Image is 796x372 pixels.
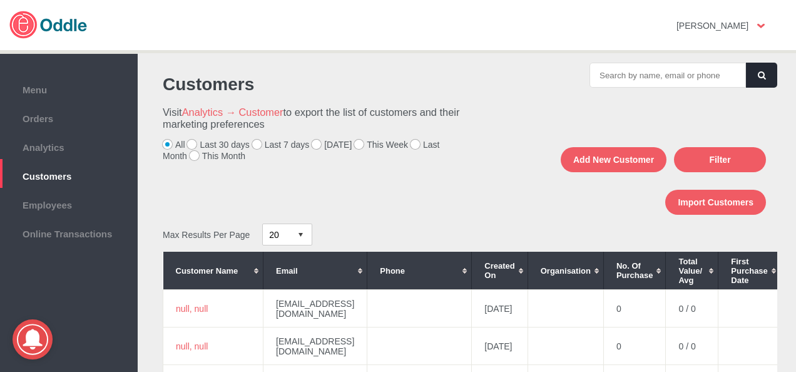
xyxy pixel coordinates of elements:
a: null, null [176,304,208,314]
td: 0 [603,290,666,328]
img: user-option-arrow.png [757,24,765,28]
td: [EMAIL_ADDRESS][DOMAIN_NAME] [263,328,367,365]
input: Search by name, email or phone [589,63,746,88]
span: Online Transactions [6,225,131,239]
th: No. of Purchase [603,252,666,289]
a: null, null [176,341,208,351]
span: Customers [6,168,131,182]
th: Created On [472,252,528,289]
td: 0 [603,328,666,365]
th: Organisation [528,252,603,289]
label: Last 30 days [187,140,249,150]
th: Email [263,252,367,289]
label: This Month [190,151,245,161]
button: Filter [674,147,766,172]
span: Orders [6,110,131,124]
th: Phone [367,252,472,289]
span: Max Results Per Page [163,230,250,240]
label: [DATE] [312,140,352,150]
button: Add New Customer [561,147,666,172]
td: [EMAIL_ADDRESS][DOMAIN_NAME] [263,290,367,328]
label: All [163,140,185,150]
h3: Visit to export the list of customers and their marketing preferences [163,106,461,130]
label: This Week [354,140,408,150]
td: 0 / 0 [666,290,718,328]
label: Last 7 days [252,140,310,150]
h1: Customers [163,75,461,95]
strong: [PERSON_NAME] [676,21,748,31]
span: Employees [6,197,131,210]
td: 0 / 0 [666,328,718,365]
label: Last Month [163,140,439,161]
th: First Purchase Date [718,252,781,289]
span: Menu [6,81,131,95]
button: Import Customers [665,190,766,215]
td: [DATE] [472,328,528,365]
td: [DATE] [472,290,528,328]
span: Analytics [6,139,131,153]
th: Total Value/ Avg [666,252,718,289]
th: Customer Name [163,252,263,289]
a: Analytics → Customer [182,106,283,118]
